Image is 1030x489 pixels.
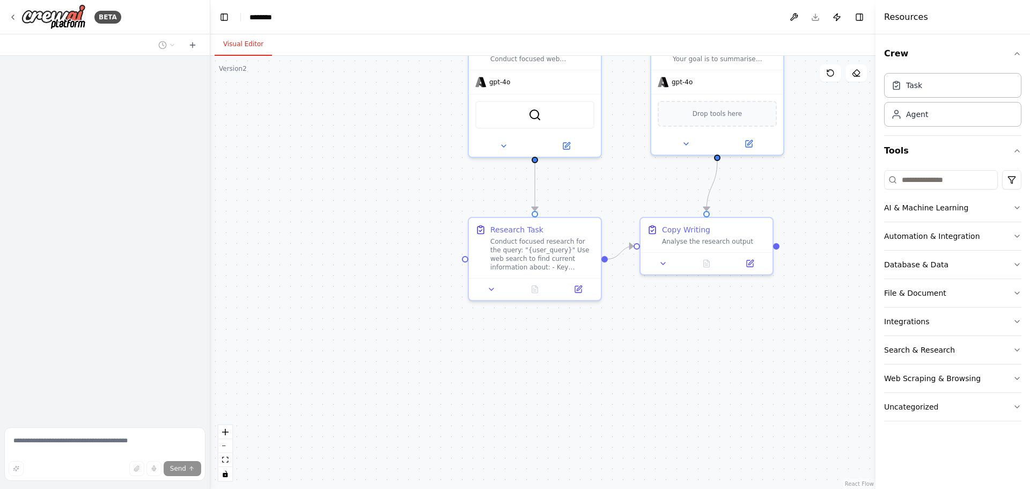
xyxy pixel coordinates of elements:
button: Uncategorized [884,393,1021,421]
div: Research Task [490,224,543,235]
button: Improve this prompt [9,461,24,476]
div: Integrations [884,316,929,327]
g: Edge from 795e28bd-fffc-43d7-a4bb-c21c9ab73544 to 1d79bd13-3649-4115-990c-10218cb62315 [608,241,634,265]
button: Automation & Integration [884,222,1021,250]
button: Web Scraping & Browsing [884,364,1021,392]
div: Copy Writing [662,224,710,235]
div: Web Scraping & Browsing [884,373,981,384]
a: React Flow attribution [845,481,874,487]
button: Switch to previous chat [154,39,180,52]
img: SerperDevTool [528,108,541,121]
button: AI & Machine Learning [884,194,1021,222]
div: File & Document [884,288,946,298]
button: toggle interactivity [218,467,232,481]
button: Upload files [129,461,144,476]
div: AI & Machine Learning [884,202,968,213]
button: Start a new chat [184,39,201,52]
button: Open in side panel [718,137,779,150]
button: Click to speak your automation idea [146,461,161,476]
button: zoom out [218,439,232,453]
button: Database & Data [884,251,1021,279]
img: Logo [21,4,86,30]
button: zoom in [218,425,232,439]
button: Open in side panel [560,283,597,296]
g: Edge from 8a1f0552-9e5e-4998-97ce-2371a8403b4e to 795e28bd-fffc-43d7-a4bb-c21c9ab73544 [529,163,540,211]
div: Your goal is to summarise the research output and present them into bullet points containing the ... [650,34,784,156]
div: Search & Research [884,345,955,355]
button: Integrations [884,308,1021,335]
div: Version 2 [219,64,247,73]
button: No output available [512,283,558,296]
div: Your goal is to summarise the research output and present them into bullet points containing the ... [673,55,764,63]
div: Analyse the research output [662,237,766,246]
button: Visual Editor [215,33,272,56]
div: Research TaskConduct focused research for the query: "{user_query}" Use web search to find curren... [468,217,602,301]
div: BETA [94,11,121,24]
div: Copy WritingAnalyse the research output [639,217,774,275]
span: gpt-4o [489,78,510,86]
div: Database & Data [884,259,948,270]
h4: Resources [884,11,928,24]
span: Send [170,464,186,473]
div: Uncategorized [884,402,938,412]
button: Open in side panel [536,140,597,152]
button: File & Document [884,279,1021,307]
button: No output available [684,257,730,270]
button: Tools [884,136,1021,166]
div: Crew [884,69,1021,135]
div: Task [906,80,922,91]
span: Drop tools here [693,108,742,119]
g: Edge from ade4537b-a757-41c6-b9f5-253d5d4f5d20 to 1d79bd13-3649-4115-990c-10218cb62315 [701,161,723,211]
button: Search & Research [884,336,1021,364]
span: gpt-4o [672,78,693,86]
button: Hide left sidebar [217,10,232,25]
div: Tools [884,166,1021,430]
div: Conduct focused web research on current audit regulations, compliance requirements, and industry ... [490,55,582,63]
div: Automation & Integration [884,231,980,242]
button: Hide right sidebar [852,10,867,25]
div: Conduct focused web research on current audit regulations, compliance requirements, and industry ... [468,34,602,158]
div: Conduct focused research for the query: "{user_query}" Use web search to find current information... [490,237,594,272]
button: Open in side panel [731,257,768,270]
div: Agent [906,109,928,120]
div: React Flow controls [218,425,232,481]
nav: breadcrumb [249,12,272,23]
button: fit view [218,453,232,467]
button: Crew [884,39,1021,69]
button: Send [164,461,201,476]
